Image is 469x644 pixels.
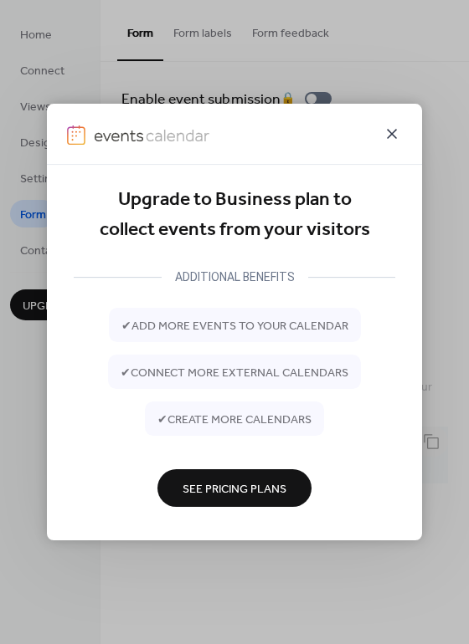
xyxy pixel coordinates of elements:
button: See Pricing Plans [157,469,312,507]
span: See Pricing Plans [183,480,286,498]
span: ✔ connect more external calendars [121,364,348,381]
img: logo-icon [67,125,85,146]
span: ✔ add more events to your calendar [121,317,348,335]
span: ✔ create more calendars [157,411,312,428]
img: logo-type [94,125,209,146]
div: ADDITIONAL BENEFITS [162,267,308,287]
div: Upgrade to Business plan to collect events from your visitors [74,185,395,246]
